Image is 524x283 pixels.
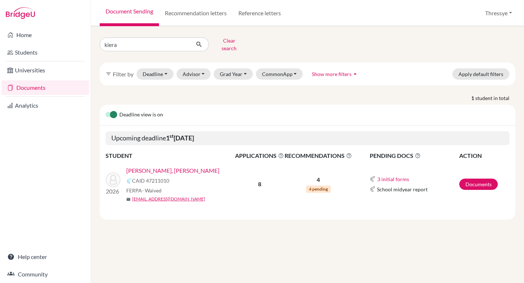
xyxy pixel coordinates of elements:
[475,94,515,102] span: student in total
[1,80,89,95] a: Documents
[482,6,515,20] button: Thressye
[306,186,331,193] span: 4 pending
[471,94,475,102] strong: 1
[166,134,194,142] b: 1 [DATE]
[352,70,359,77] i: arrow_drop_up
[136,68,174,80] button: Deadline
[106,131,509,145] h5: Upcoming deadline
[100,37,190,51] input: Find student by name...
[306,68,365,80] button: Show more filtersarrow_drop_up
[459,151,509,160] th: ACTION
[459,179,498,190] a: Documents
[1,45,89,60] a: Students
[170,133,174,139] sup: st
[106,151,235,160] th: STUDENT
[370,186,376,192] img: Common App logo
[142,187,162,194] span: - Waived
[1,63,89,77] a: Universities
[126,178,132,184] img: Common App logo
[214,68,253,80] button: Grad Year
[370,151,458,160] span: PENDING DOCS
[258,180,261,187] b: 8
[235,151,284,160] span: APPLICATIONS
[132,177,169,184] span: CAID 47211010
[1,267,89,282] a: Community
[113,71,134,77] span: Filter by
[126,197,131,202] span: mail
[377,186,428,193] span: School midyear report
[132,196,205,202] a: [EMAIL_ADDRESS][DOMAIN_NAME]
[119,111,163,119] span: Deadline view is on
[452,68,509,80] button: Apply default filters
[1,28,89,42] a: Home
[106,172,120,187] img: Avery Kho, Kiera
[126,187,162,194] span: FERPA
[209,35,249,54] button: Clear search
[126,166,219,175] a: [PERSON_NAME], [PERSON_NAME]
[6,7,35,19] img: Bridge-U
[377,175,409,183] button: 3 initial forms
[312,71,352,77] span: Show more filters
[106,71,111,77] i: filter_list
[285,151,352,160] span: RECOMMENDATIONS
[256,68,303,80] button: CommonApp
[1,98,89,113] a: Analytics
[370,176,376,182] img: Common App logo
[106,187,120,196] p: 2026
[1,250,89,264] a: Help center
[176,68,211,80] button: Advisor
[285,175,352,184] p: 4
